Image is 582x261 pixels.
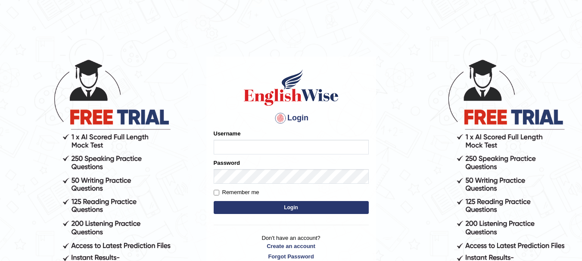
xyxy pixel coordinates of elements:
img: Logo of English Wise sign in for intelligent practice with AI [242,68,340,107]
label: Remember me [214,188,259,197]
label: Password [214,159,240,167]
a: Forgot Password [214,252,369,261]
button: Login [214,201,369,214]
p: Don't have an account? [214,234,369,261]
label: Username [214,129,241,138]
h4: Login [214,111,369,125]
a: Create an account [214,242,369,250]
input: Remember me [214,190,219,195]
